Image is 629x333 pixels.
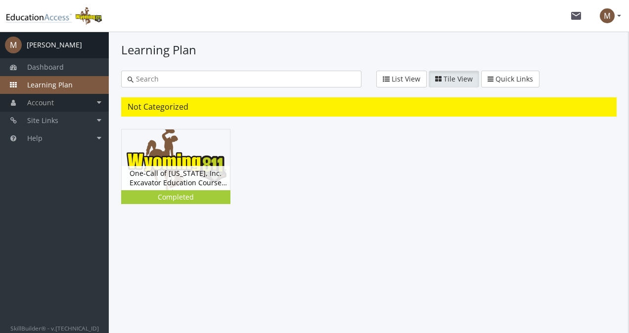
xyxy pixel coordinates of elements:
span: Site Links [27,116,58,125]
span: Learning Plan [27,80,73,89]
input: Search [134,74,355,84]
span: Not Categorized [128,101,188,112]
mat-icon: mail [570,10,582,22]
div: One-Call of [US_STATE], Inc. Excavator Education Course Version 5.0 [122,166,230,190]
small: SkillBuilder® - v.[TECHNICAL_ID] [10,324,99,332]
span: Quick Links [495,74,533,83]
span: Dashboard [27,62,64,72]
div: Completed [123,192,228,202]
span: List View [392,74,420,83]
span: Help [27,133,43,143]
div: [PERSON_NAME] [27,40,82,50]
span: M [5,37,22,53]
span: Tile View [444,74,473,83]
h1: Learning Plan [121,42,617,58]
div: One-Call of [US_STATE], Inc. Excavator Education Course Version 5.0 [121,129,245,219]
span: Account [27,98,54,107]
span: M [600,8,615,23]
